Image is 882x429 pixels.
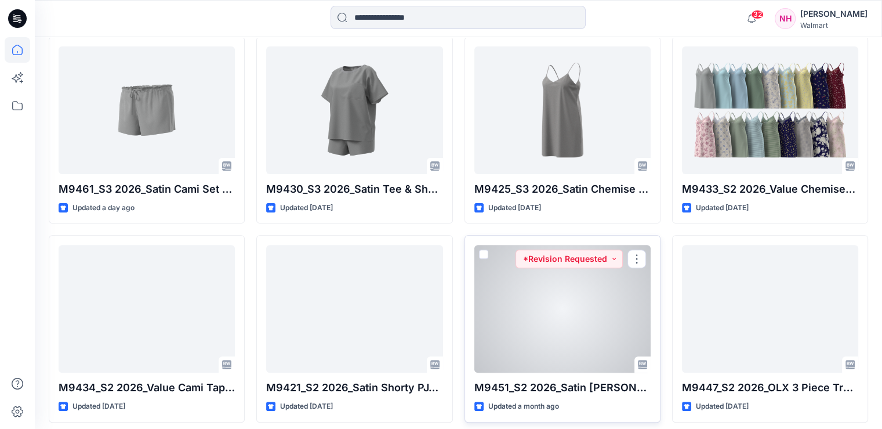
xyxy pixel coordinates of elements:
[266,181,442,197] p: M9430_S3 2026_Satin Tee & Short Set _Midpoint
[751,10,764,19] span: 32
[59,245,235,373] a: M9434_S2 2026_Value Cami Tap_Midpoint
[488,202,541,214] p: Updated [DATE]
[280,202,333,214] p: Updated [DATE]
[59,380,235,396] p: M9434_S2 2026_Value Cami Tap_Midpoint
[72,401,125,413] p: Updated [DATE]
[474,380,651,396] p: M9451_S2 2026_Satin [PERSON_NAME] Set_Midpoint
[59,181,235,197] p: M9461_S3 2026_Satin Cami Set Opt 3_Midpoint
[696,401,749,413] p: Updated [DATE]
[474,245,651,373] a: M9451_S2 2026_Satin Cami Short Set_Midpoint
[682,46,858,174] a: M9433_S2 2026_Value Chemise_Midpoint
[696,202,749,214] p: Updated [DATE]
[682,380,858,396] p: M9447_S2 2026_OLX 3 Piece Travel Set_Midpoint
[488,401,559,413] p: Updated a month ago
[800,7,868,21] div: [PERSON_NAME]
[474,181,651,197] p: M9425_S3 2026_Satin Chemise Opt 3_Midpoint
[775,8,796,29] div: NH
[72,202,135,214] p: Updated a day ago
[266,46,442,174] a: M9430_S3 2026_Satin Tee & Short Set _Midpoint
[800,21,868,30] div: Walmart
[280,401,333,413] p: Updated [DATE]
[266,380,442,396] p: M9421_S2 2026_Satin Shorty PJ_Midpoint
[266,245,442,373] a: M9421_S2 2026_Satin Shorty PJ_Midpoint
[682,181,858,197] p: M9433_S2 2026_Value Chemise_Midpoint
[59,46,235,174] a: M9461_S3 2026_Satin Cami Set Opt 3_Midpoint
[474,46,651,174] a: M9425_S3 2026_Satin Chemise Opt 3_Midpoint
[682,245,858,373] a: M9447_S2 2026_OLX 3 Piece Travel Set_Midpoint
